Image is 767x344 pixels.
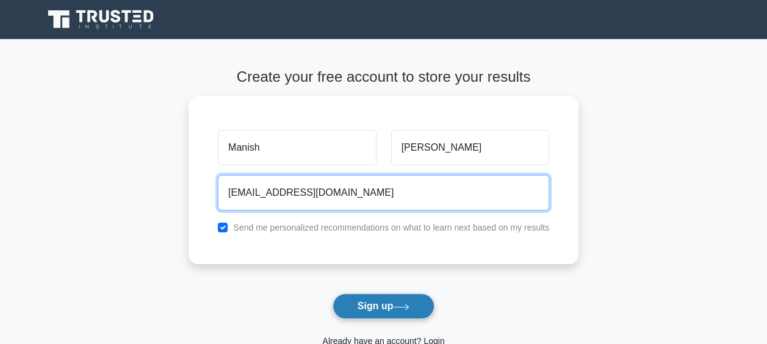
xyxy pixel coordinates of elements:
input: Email [218,175,549,210]
button: Sign up [333,293,435,319]
label: Send me personalized recommendations on what to learn next based on my results [233,223,549,232]
input: First name [218,130,376,165]
h4: Create your free account to store your results [189,68,578,86]
input: Last name [391,130,549,165]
